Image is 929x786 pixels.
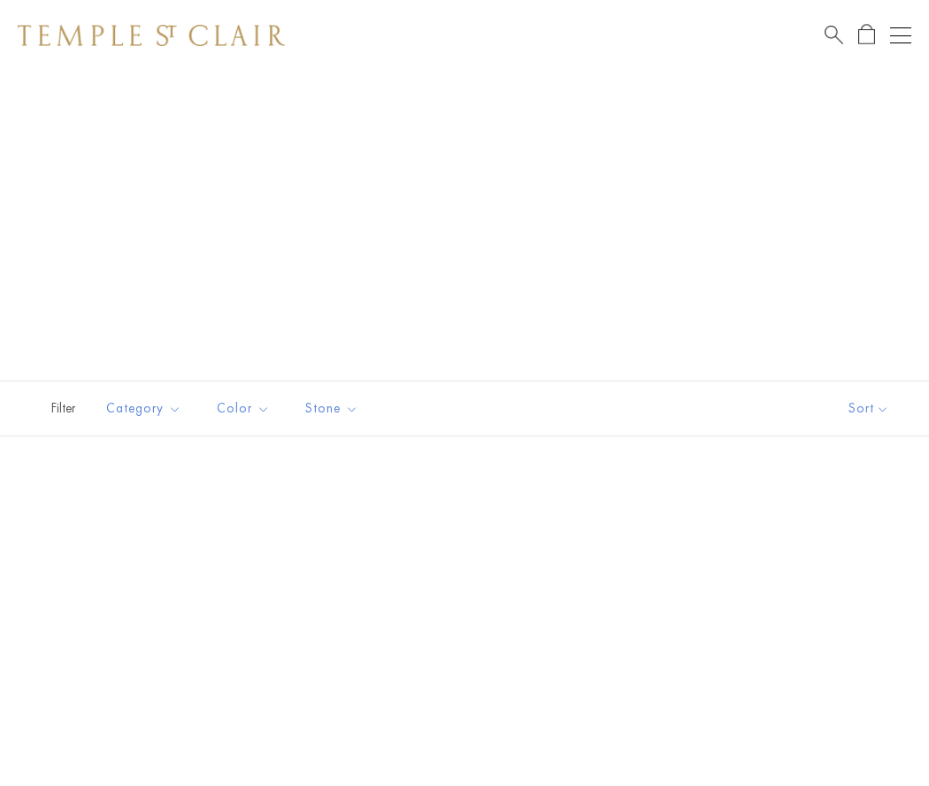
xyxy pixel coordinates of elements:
[890,25,911,46] button: Open navigation
[93,389,195,428] button: Category
[858,24,875,46] a: Open Shopping Bag
[296,397,372,420] span: Stone
[809,381,929,435] button: Show sort by
[97,397,195,420] span: Category
[825,24,843,46] a: Search
[203,389,283,428] button: Color
[18,25,285,46] img: Temple St. Clair
[208,397,283,420] span: Color
[292,389,372,428] button: Stone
